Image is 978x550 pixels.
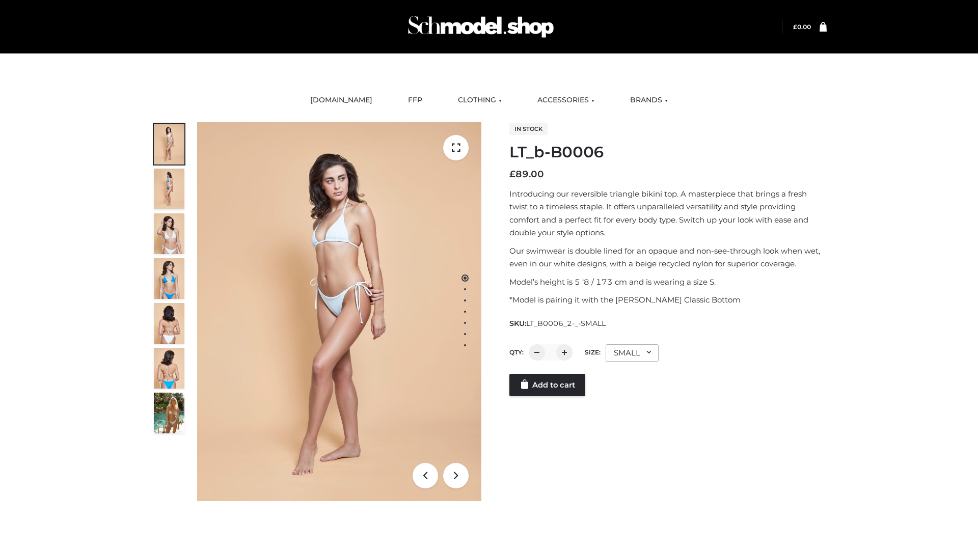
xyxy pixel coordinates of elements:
bdi: 89.00 [509,169,544,180]
p: *Model is pairing it with the [PERSON_NAME] Classic Bottom [509,293,827,307]
span: SKU: [509,317,607,329]
span: In stock [509,123,548,135]
img: ArielClassicBikiniTop_CloudNine_AzureSky_OW114ECO_7-scaled.jpg [154,303,184,344]
img: ArielClassicBikiniTop_CloudNine_AzureSky_OW114ECO_8-scaled.jpg [154,348,184,389]
span: £ [509,169,515,180]
a: ACCESSORIES [530,89,602,112]
img: ArielClassicBikiniTop_CloudNine_AzureSky_OW114ECO_1-scaled.jpg [154,124,184,164]
img: ArielClassicBikiniTop_CloudNine_AzureSky_OW114ECO_1 [197,122,481,501]
img: Schmodel Admin 964 [404,7,557,47]
p: Our swimwear is double lined for an opaque and non-see-through look when wet, even in our white d... [509,244,827,270]
span: £ [793,23,797,31]
label: QTY: [509,348,524,356]
a: BRANDS [622,89,675,112]
bdi: 0.00 [793,23,811,31]
img: ArielClassicBikiniTop_CloudNine_AzureSky_OW114ECO_3-scaled.jpg [154,213,184,254]
span: LT_B0006_2-_-SMALL [526,319,606,328]
a: £0.00 [793,23,811,31]
img: Arieltop_CloudNine_AzureSky2.jpg [154,393,184,433]
h1: LT_b-B0006 [509,143,827,161]
p: Introducing our reversible triangle bikini top. A masterpiece that brings a fresh twist to a time... [509,187,827,239]
a: CLOTHING [450,89,509,112]
a: Add to cart [509,374,585,396]
div: SMALL [606,344,659,362]
img: ArielClassicBikiniTop_CloudNine_AzureSky_OW114ECO_4-scaled.jpg [154,258,184,299]
label: Size: [585,348,601,356]
a: FFP [400,89,430,112]
p: Model’s height is 5 ‘8 / 173 cm and is wearing a size S. [509,276,827,289]
a: [DOMAIN_NAME] [303,89,380,112]
img: ArielClassicBikiniTop_CloudNine_AzureSky_OW114ECO_2-scaled.jpg [154,169,184,209]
